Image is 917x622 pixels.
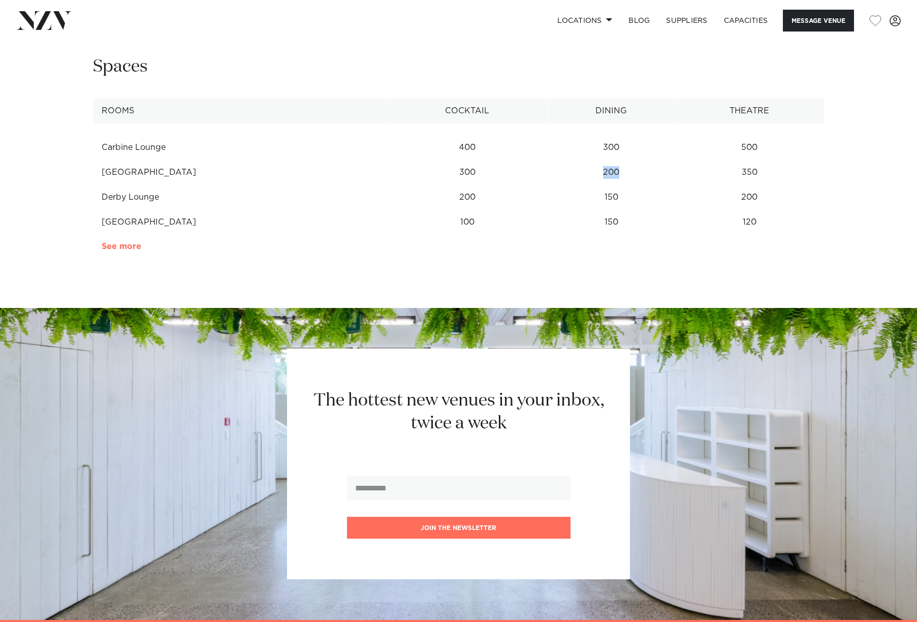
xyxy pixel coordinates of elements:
td: 200 [387,185,548,210]
a: SUPPLIERS [658,10,715,32]
td: Carbine Lounge [93,135,387,160]
td: 500 [675,135,824,160]
td: 200 [548,160,675,185]
td: 350 [675,160,824,185]
td: 150 [548,185,675,210]
a: Capacities [716,10,776,32]
td: [GEOGRAPHIC_DATA] [93,160,387,185]
td: Derby Lounge [93,185,387,210]
td: 150 [548,210,675,235]
td: 300 [387,160,548,185]
th: Dining [548,99,675,123]
td: 100 [387,210,548,235]
td: 300 [548,135,675,160]
a: Locations [549,10,620,32]
h2: Spaces [93,55,148,78]
th: Theatre [675,99,824,123]
img: nzv-logo.png [16,11,72,29]
a: BLOG [620,10,658,32]
td: 120 [675,210,824,235]
th: Rooms [93,99,387,123]
button: Message Venue [783,10,854,32]
td: [GEOGRAPHIC_DATA] [93,210,387,235]
th: Cocktail [387,99,548,123]
button: Join the newsletter [347,517,571,539]
h2: The hottest new venues in your inbox, twice a week [301,389,616,435]
td: 200 [675,185,824,210]
td: 400 [387,135,548,160]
